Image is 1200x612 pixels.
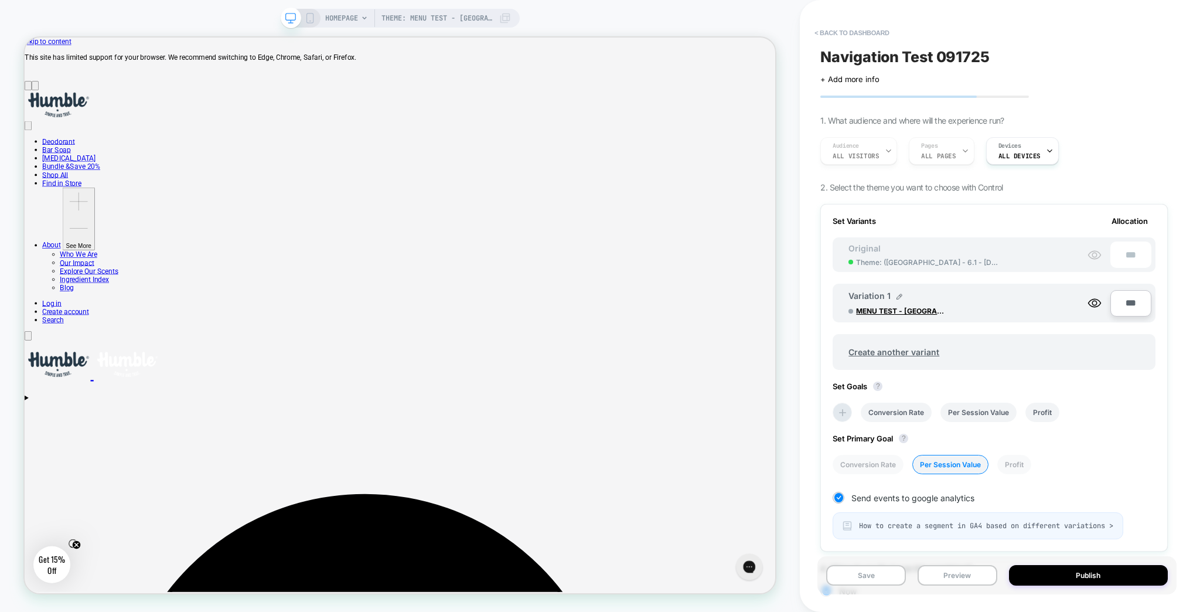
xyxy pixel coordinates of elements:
button: Preview [918,565,997,586]
span: Navigation Test 091725 [820,48,990,66]
a: Who We Are [47,284,97,295]
a: Ingredient Index [47,317,112,328]
a: Deodorant [23,133,67,144]
a: Log in [23,349,49,360]
a: Bar Soap [23,144,62,155]
span: ALL DEVICES [998,152,1041,160]
button: See More [50,200,94,284]
span: Original [837,243,892,253]
span: MENU TEST - [GEOGRAPHIC_DATA] - 7.0 - [DATE] [856,307,944,315]
img: Humble Brands [92,416,180,455]
li: Per Session Value [940,403,1017,422]
span: Set Primary Goal [833,434,914,443]
a: Bundle &Save 20% [23,166,101,178]
span: Set Goals [833,382,888,391]
a: About [23,271,48,283]
li: Profit [1025,403,1059,422]
span: Send events to google analytics [851,493,974,503]
span: Set Variants [833,216,876,226]
a: Find in Store [23,189,76,200]
a: Blog [47,328,66,339]
span: HOMEPAGE [325,9,358,28]
a: Our Impact [47,295,93,306]
a: Create account [23,360,86,371]
span: Allocation [1112,216,1148,226]
button: < back to dashboard [809,23,895,42]
span: 2. Select the theme you want to choose with Control [820,182,1003,192]
a: Search [23,371,52,382]
span: Variation 1 [848,291,891,301]
span: Theme: MENU TEST - [GEOGRAPHIC_DATA] - 7.0 - [DATE] [381,9,493,28]
button: Publish [1009,565,1168,586]
span: 1. What audience and where will the experience run? [820,115,1004,125]
button: Next [9,58,19,70]
button: Gorgias live chat [6,4,41,39]
img: edit [896,294,902,300]
span: Create another variant [837,338,951,366]
li: Per Session Value [912,455,988,474]
button: Save [826,565,906,586]
button: ? [899,434,908,443]
a: Humble Brands [92,437,180,463]
span: Theme: ( [GEOGRAPHIC_DATA] - 6.1 - [DATE](Enhancify-dev) ) [856,258,1000,267]
span: See More [55,273,89,282]
img: alert-icon [843,521,852,531]
span: + Add more info [820,74,879,84]
span: How to create a segment in GA4 based on different variations > [859,521,1113,531]
li: Profit [997,455,1031,474]
a: [MEDICAL_DATA] [23,155,94,166]
span: Save 20% [60,166,101,178]
li: Conversion Rate [861,403,932,422]
button: ? [873,382,882,391]
a: Shop All [23,178,58,189]
li: Conversion Rate [833,455,904,474]
span: Devices [998,142,1021,150]
a: Explore Our Scents [47,306,125,317]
